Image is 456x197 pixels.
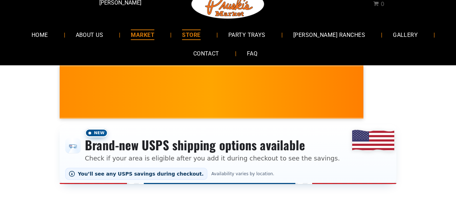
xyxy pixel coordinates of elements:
[382,25,428,44] a: GALLERY
[85,137,340,153] h3: Brand-new USPS shipping options available
[85,129,108,137] span: New
[183,44,230,63] a: CONTACT
[283,25,376,44] a: [PERSON_NAME] RANCHES
[131,29,154,40] span: MARKET
[381,1,384,7] span: 0
[236,44,268,63] a: FAQ
[78,171,204,177] span: You’ll see any USPS savings during checkout.
[120,25,165,44] a: MARKET
[60,124,396,184] div: Shipping options announcement
[218,25,276,44] a: PARTY TRAYS
[65,25,114,44] a: ABOUT US
[172,25,211,44] a: STORE
[21,25,59,44] a: HOME
[210,171,276,176] span: Availability varies by location.
[85,153,340,163] p: Check if your area is eligible after you add it during checkout to see the savings.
